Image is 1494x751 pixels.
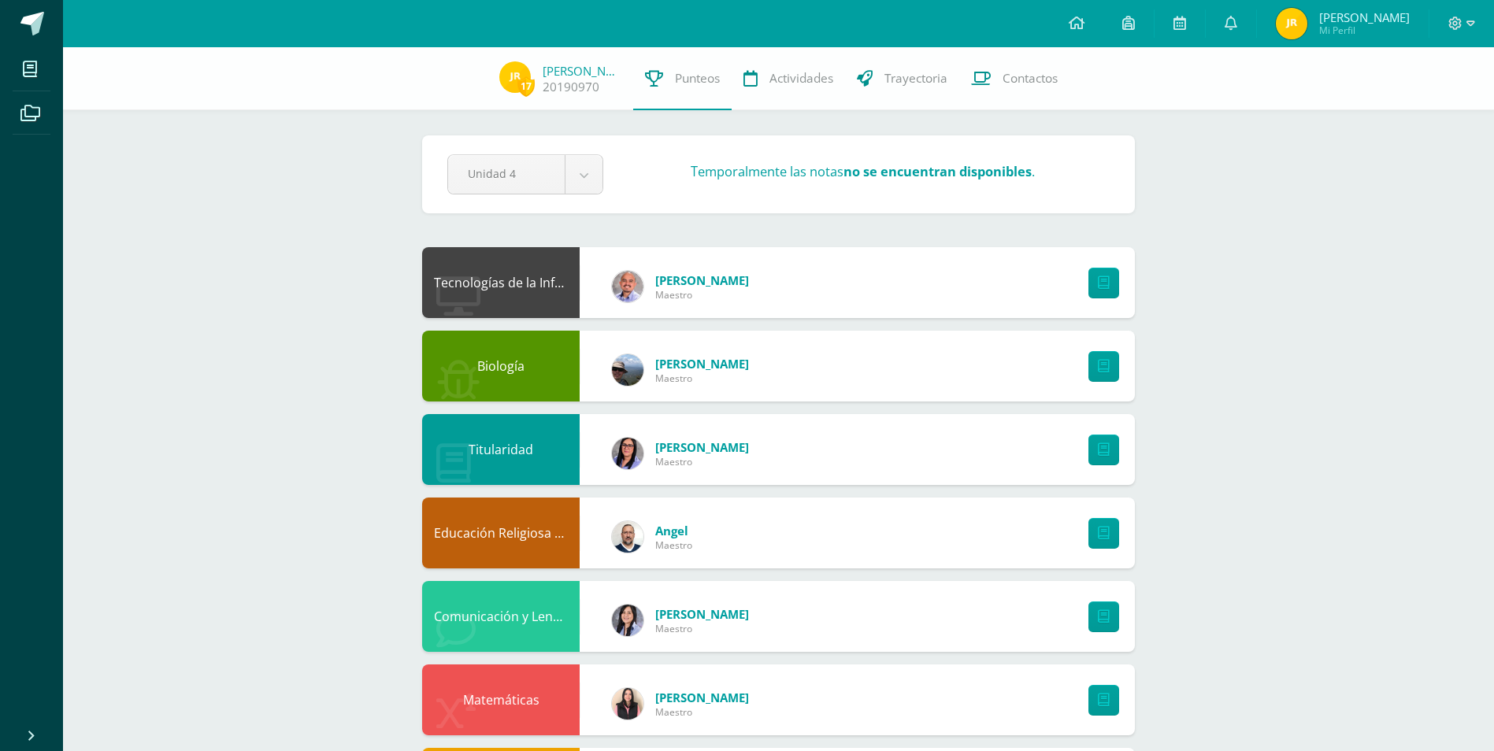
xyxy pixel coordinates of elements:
[655,538,692,552] span: Maestro
[612,354,643,386] img: 5e952bed91828fffc449ceb1b345eddb.png
[675,70,720,87] span: Punteos
[543,63,621,79] a: [PERSON_NAME]
[655,523,692,538] span: Angel
[843,162,1032,180] strong: no se encuentran disponibles
[612,605,643,636] img: 013901e486854f3f6f3294f73c2f58ba.png
[612,438,643,469] img: f299a6914324fd9fb9c4d26292297a76.png
[1319,9,1410,25] span: [PERSON_NAME]
[422,247,580,318] div: Tecnologías de la Información y la Comunicación
[1003,70,1058,87] span: Contactos
[468,155,545,192] span: Unidad 4
[422,498,580,568] div: Educación Religiosa Escolar
[612,521,643,553] img: 0a7d3388a1c2f08b55b75cf801b20128.png
[655,288,749,302] span: Maestro
[732,47,845,110] a: Actividades
[845,47,959,110] a: Trayectoria
[422,581,580,652] div: Comunicación y Lenguaje (Inglés)
[959,47,1070,110] a: Contactos
[422,414,580,485] div: Titularidad
[655,705,749,719] span: Maestro
[655,439,749,455] span: [PERSON_NAME]
[422,664,580,735] div: Matemáticas
[655,372,749,385] span: Maestro
[499,61,531,93] img: 22ef99f0cf07617984bde968a932628e.png
[691,162,1035,180] h3: Temporalmente las notas .
[769,70,833,87] span: Actividades
[612,271,643,302] img: f4ddca51a09d81af1cee46ad6847c426.png
[655,455,749,468] span: Maestro
[1276,8,1307,39] img: 22ef99f0cf07617984bde968a932628e.png
[655,272,749,288] span: [PERSON_NAME]
[517,76,535,96] span: 17
[655,622,749,635] span: Maestro
[655,690,749,705] span: [PERSON_NAME]
[655,356,749,372] span: [PERSON_NAME]
[543,79,599,95] a: 20190970
[633,47,732,110] a: Punteos
[612,688,643,720] img: fca5faf6c1867b7c927b476ec80622fc.png
[448,155,602,194] a: Unidad 4
[1319,24,1410,37] span: Mi Perfil
[655,606,749,622] span: [PERSON_NAME]
[884,70,947,87] span: Trayectoria
[422,331,580,401] div: Biología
